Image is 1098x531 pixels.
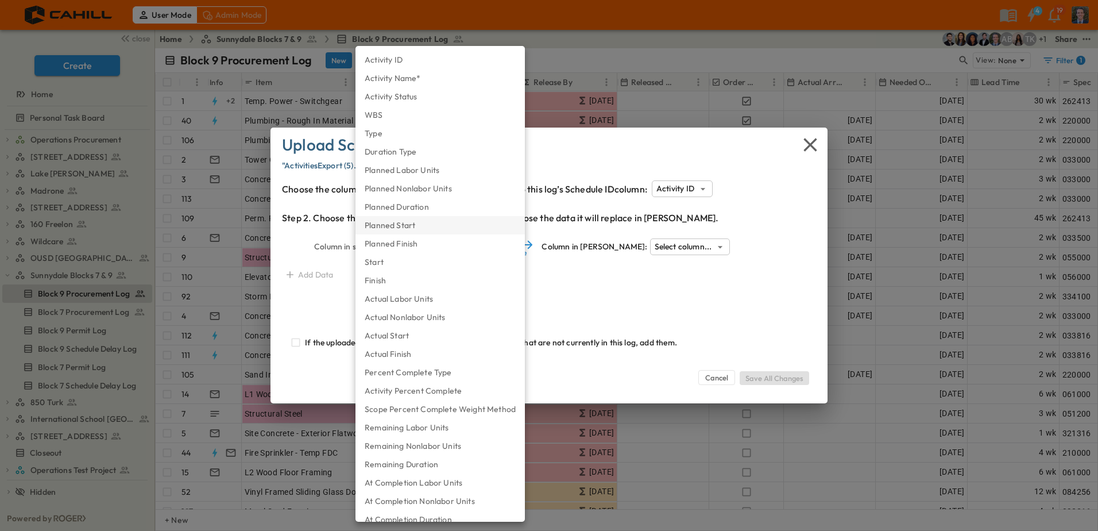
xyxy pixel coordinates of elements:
li: Planned Start [355,216,525,234]
li: Start [355,253,525,271]
li: Activity Status [355,87,525,106]
li: WBS [355,106,525,124]
li: At Completion Duration [355,510,525,529]
li: Finish [355,271,525,290]
li: Remaining Nonlabor Units [355,437,525,455]
li: Actual Finish [355,345,525,363]
li: Activity ID [355,51,525,69]
li: Percent Complete Type [355,363,525,382]
li: Type [355,124,525,143]
li: Planned Nonlabor Units [355,179,525,198]
li: Remaining Labor Units [355,418,525,437]
li: Actual Start [355,326,525,345]
li: Actual Nonlabor Units [355,308,525,326]
li: Actual Labor Units [355,290,525,308]
li: At Completion Nonlabor Units [355,492,525,510]
li: Planned Labor Units [355,161,525,179]
li: Activity Name* [355,69,525,87]
li: Remaining Duration [355,455,525,474]
li: At Completion Labor Units [355,474,525,492]
li: Planned Finish [355,234,525,253]
li: Scope Percent Complete Weight Method [355,400,525,418]
li: Duration Type [355,143,525,161]
li: Activity Percent Complete [355,382,525,400]
li: Planned Duration [355,198,525,216]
